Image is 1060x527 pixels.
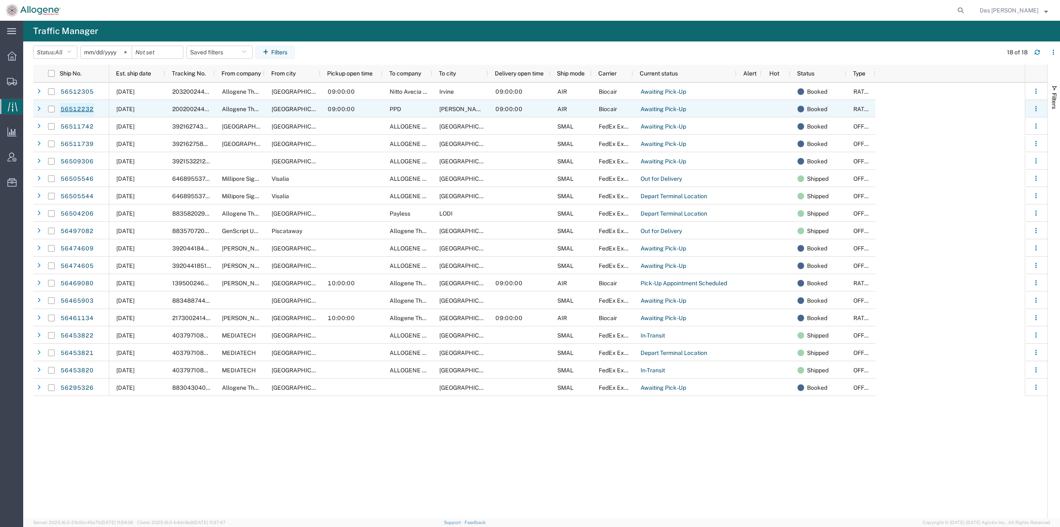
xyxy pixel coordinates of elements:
[557,384,573,391] span: SMAL
[272,210,331,217] span: SOUTH SAN FRANCISCO
[116,141,135,147] span: 08/15/2025
[599,367,638,374] span: FedEx Express
[640,260,687,273] a: Awaiting Pick-Up
[60,225,94,238] a: 56497082
[172,245,215,252] span: 392044184405
[60,260,94,273] a: 56474605
[557,332,573,339] span: SMAL
[640,364,665,377] a: In-Transit
[557,70,585,77] span: Ship mode
[853,280,872,287] span: RATED
[172,332,214,339] span: 403797108679
[557,350,573,356] span: SMAL
[272,367,331,374] span: MANASSAS
[101,520,133,525] span: [DATE] 11:54:36
[272,228,302,234] span: Piscataway
[979,5,1048,15] button: Des [PERSON_NAME]
[60,120,94,134] a: 56511742
[439,245,499,252] span: SOUTH SAN FRANCISCO
[60,242,94,255] a: 56474609
[193,520,226,525] span: [DATE] 11:37:47
[640,277,728,290] a: Pick-Up Appointment Scheduled
[172,210,216,217] span: 883582029939
[853,315,872,321] span: RATED
[390,123,477,130] span: ALLOGENE THERAPEUTICS INC
[640,225,682,238] a: Out for Delivery
[172,367,215,374] span: 403797108668
[390,210,410,217] span: Payless
[132,46,183,58] input: Not set
[390,350,477,356] span: ALLOGENE THERAPEUTICS INC
[439,350,499,356] span: SOUTH SAN FRANCISCO
[439,315,499,321] span: Newark
[598,70,617,77] span: Carrier
[640,242,687,255] a: Awaiting Pick-Up
[439,141,499,147] span: SOUTH SAN FRANCISCO
[222,332,256,339] span: MEDIATECH
[853,228,877,234] span: OFFLINE
[272,106,331,112] span: Newark
[599,245,638,252] span: FedEx Express
[255,46,295,59] button: Filters
[328,280,355,287] span: 10:00:00
[390,367,477,374] span: ALLOGENE THERAPEUTICS INC
[390,158,431,165] span: ALLOGENE HQ
[439,297,499,304] span: SOUTH SAN FRANCISCO
[116,350,135,356] span: 08/11/2025
[389,70,421,77] span: To company
[640,329,665,342] a: In-Transit
[599,315,617,321] span: Biocair
[853,262,877,269] span: OFFLINE
[272,193,289,199] span: Visalia
[807,362,829,379] span: Shipped
[640,190,708,203] a: Depart Terminal Location
[807,118,827,135] span: Booked
[272,262,331,269] span: Indianapolis
[743,70,756,77] span: Alert
[640,70,678,77] span: Current status
[599,123,638,130] span: FedEx Express
[60,312,94,325] a: 56461134
[853,106,872,112] span: RATED
[640,207,708,221] a: Depart Terminal Location
[640,85,687,99] a: Awaiting Pick-Up
[557,210,573,217] span: SMAL
[172,350,215,356] span: 403797108680
[853,193,877,199] span: OFFLINE
[116,175,135,182] span: 08/14/2025
[439,262,499,269] span: SOUTH SAN FRANCISCO
[222,350,256,356] span: MEDIATECH
[81,46,132,58] input: Not set
[640,103,687,116] a: Awaiting Pick-Up
[116,158,135,165] span: 08/18/2025
[327,70,373,77] span: Pickup open time
[60,364,94,377] a: 56453820
[439,193,499,199] span: SOUTH SAN FRANCISCO
[557,193,573,199] span: SMAL
[807,274,827,292] span: Booked
[60,138,94,151] a: 56511739
[60,294,94,308] a: 56465903
[599,384,638,391] span: FedEx Express
[272,175,289,182] span: Visalia
[439,123,499,130] span: SOUTH SAN FRANCISCO
[390,297,450,304] span: Allogene Therapeutics
[116,315,135,321] span: 08/26/2025
[640,155,687,168] a: Awaiting Pick-Up
[272,332,331,339] span: MANASSAS
[328,88,355,95] span: 09:00:00
[557,228,573,234] span: SMAL
[853,210,877,217] span: OFFLINE
[769,70,779,77] span: Hot
[272,123,331,130] span: Four Oaks
[853,332,877,339] span: OFFLINE
[807,327,829,344] span: Shipped
[172,262,214,269] span: 392044185180
[222,193,263,199] span: Millipore Sigma
[116,123,135,130] span: 08/15/2025
[390,280,450,287] span: Allogene Therapeutics
[640,294,687,308] a: Awaiting Pick-Up
[807,379,827,396] span: Booked
[116,332,135,339] span: 08/11/2025
[439,280,499,287] span: Newark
